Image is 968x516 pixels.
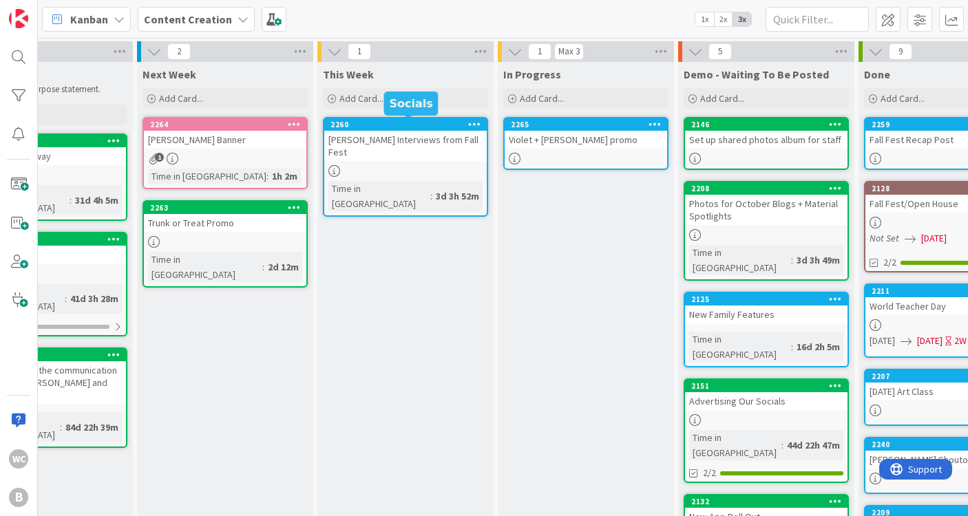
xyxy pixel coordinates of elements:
div: 2260[PERSON_NAME] Interviews from Fall Fest [324,118,487,161]
img: Visit kanbanzone.com [9,9,28,28]
div: Time in [GEOGRAPHIC_DATA] [148,169,266,184]
div: Set up shared photos album for staff [685,131,848,149]
div: WC [9,449,28,469]
div: 2208Photos for October Blogs + Material Spotlights [685,182,848,225]
span: [DATE] [870,334,895,348]
span: 2x [714,12,733,26]
div: 2146Set up shared photos album for staff [685,118,848,149]
span: [DATE] [917,334,943,348]
div: 2146 [691,120,848,129]
span: 1 [528,43,551,60]
span: [DATE] [921,231,947,246]
span: 9 [889,43,912,60]
div: 2125 [685,293,848,305]
div: 2125 [691,294,848,304]
div: Advertising Our Socials [685,392,848,410]
div: 2132 [685,495,848,508]
div: Trunk or Treat Promo [144,214,306,232]
div: 2208 [685,182,848,195]
span: : [791,339,793,354]
div: Time in [GEOGRAPHIC_DATA] [328,181,430,211]
div: 2260 [324,118,487,131]
div: 2265 [505,118,667,131]
div: 2265 [511,120,667,129]
span: : [262,259,264,275]
span: 1 [348,43,371,60]
div: 2263 [144,202,306,214]
span: 5 [708,43,732,60]
div: 2151 [691,381,848,391]
div: 2264 [150,120,306,129]
div: 2132 [691,497,848,506]
div: 16d 2h 5m [793,339,843,354]
input: Quick Filter... [766,7,869,32]
span: : [430,189,432,204]
span: In Progress [503,67,561,81]
span: Done [864,67,890,81]
span: 2/2 [703,466,716,480]
div: Max 3 [558,48,580,55]
span: : [791,252,793,268]
span: Next Week [143,67,196,81]
span: 2 [167,43,191,60]
span: Add Card... [700,92,744,105]
i: Not Set [870,232,899,244]
div: 2264 [144,118,306,131]
span: Kanban [70,11,108,28]
span: Demo - Waiting To Be Posted [684,67,829,81]
div: [PERSON_NAME] Banner [144,131,306,149]
span: : [60,420,62,435]
div: 2260 [330,120,487,129]
div: 3d 3h 52m [432,189,483,204]
span: Add Card... [159,92,203,105]
span: : [70,193,72,208]
div: Time in [GEOGRAPHIC_DATA] [689,332,791,362]
div: 2265Violet + [PERSON_NAME] promo [505,118,667,149]
b: Content Creation [144,12,232,26]
div: 2146 [685,118,848,131]
div: 2263 [150,203,306,213]
div: 1h 2m [269,169,301,184]
div: B [9,488,28,507]
div: 2264[PERSON_NAME] Banner [144,118,306,149]
div: 2263Trunk or Treat Promo [144,202,306,232]
h5: Socials [390,97,433,110]
span: 1 [155,153,164,162]
div: 2208 [691,184,848,193]
span: Add Card... [339,92,383,105]
span: Support [29,2,63,19]
div: 2125New Family Features [685,293,848,323]
div: Photos for October Blogs + Material Spotlights [685,195,848,225]
div: Violet + [PERSON_NAME] promo [505,131,667,149]
span: Add Card... [520,92,564,105]
div: 2d 12m [264,259,302,275]
div: 84d 22h 39m [62,420,122,435]
span: 2/2 [883,255,896,270]
span: Add Card... [881,92,925,105]
div: 2W [954,334,967,348]
span: : [781,438,783,453]
div: Time in [GEOGRAPHIC_DATA] [689,245,791,275]
span: : [266,169,269,184]
span: : [65,291,67,306]
span: 3x [733,12,751,26]
div: 2151 [685,380,848,392]
div: [PERSON_NAME] Interviews from Fall Fest [324,131,487,161]
div: New Family Features [685,305,848,323]
div: 31d 4h 5m [72,193,122,208]
span: 1x [695,12,714,26]
div: 41d 3h 28m [67,291,122,306]
div: Time in [GEOGRAPHIC_DATA] [689,430,781,460]
div: 44d 22h 47m [783,438,843,453]
div: Time in [GEOGRAPHIC_DATA] [148,252,262,282]
span: This Week [323,67,374,81]
div: 3d 3h 49m [793,252,843,268]
div: 2151Advertising Our Socials [685,380,848,410]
